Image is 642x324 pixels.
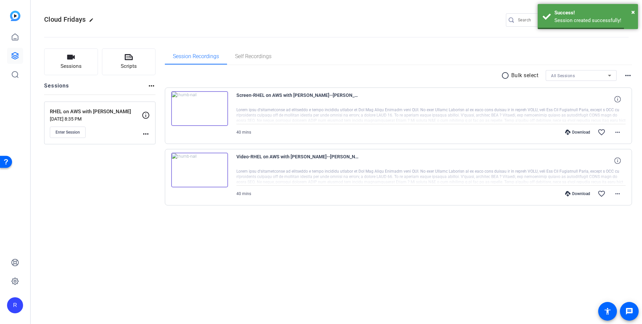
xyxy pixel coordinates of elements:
[235,54,272,59] span: Self Recordings
[171,153,228,187] img: thumb-nail
[511,71,539,79] p: Bulk select
[562,130,594,135] div: Download
[562,191,594,196] div: Download
[7,297,23,313] div: R
[625,307,633,315] mat-icon: message
[614,128,622,136] mat-icon: more_horiz
[554,9,633,17] div: Success!
[89,18,97,26] mat-icon: edit
[10,11,20,21] img: blue-gradient.svg
[147,82,155,90] mat-icon: more_horiz
[50,108,142,116] p: RHEL on AWS with [PERSON_NAME]
[518,16,578,24] input: Search
[171,91,228,126] img: thumb-nail
[44,82,69,95] h2: Sessions
[50,116,142,122] p: [DATE] 8:35 PM
[604,307,612,315] mat-icon: accessibility
[614,190,622,198] mat-icon: more_horiz
[631,7,635,17] button: Close
[624,71,632,79] mat-icon: more_horiz
[61,62,82,70] span: Sessions
[142,130,150,138] mat-icon: more_horiz
[173,54,219,59] span: Session Recordings
[501,71,511,79] mat-icon: radio_button_unchecked
[44,15,86,23] span: Cloud Fridays
[598,128,606,136] mat-icon: favorite_border
[121,62,137,70] span: Scripts
[598,190,606,198] mat-icon: favorite_border
[631,8,635,16] span: ×
[551,73,575,78] span: All Sessions
[56,130,80,135] span: Enter Session
[554,17,633,24] div: Session created successfully!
